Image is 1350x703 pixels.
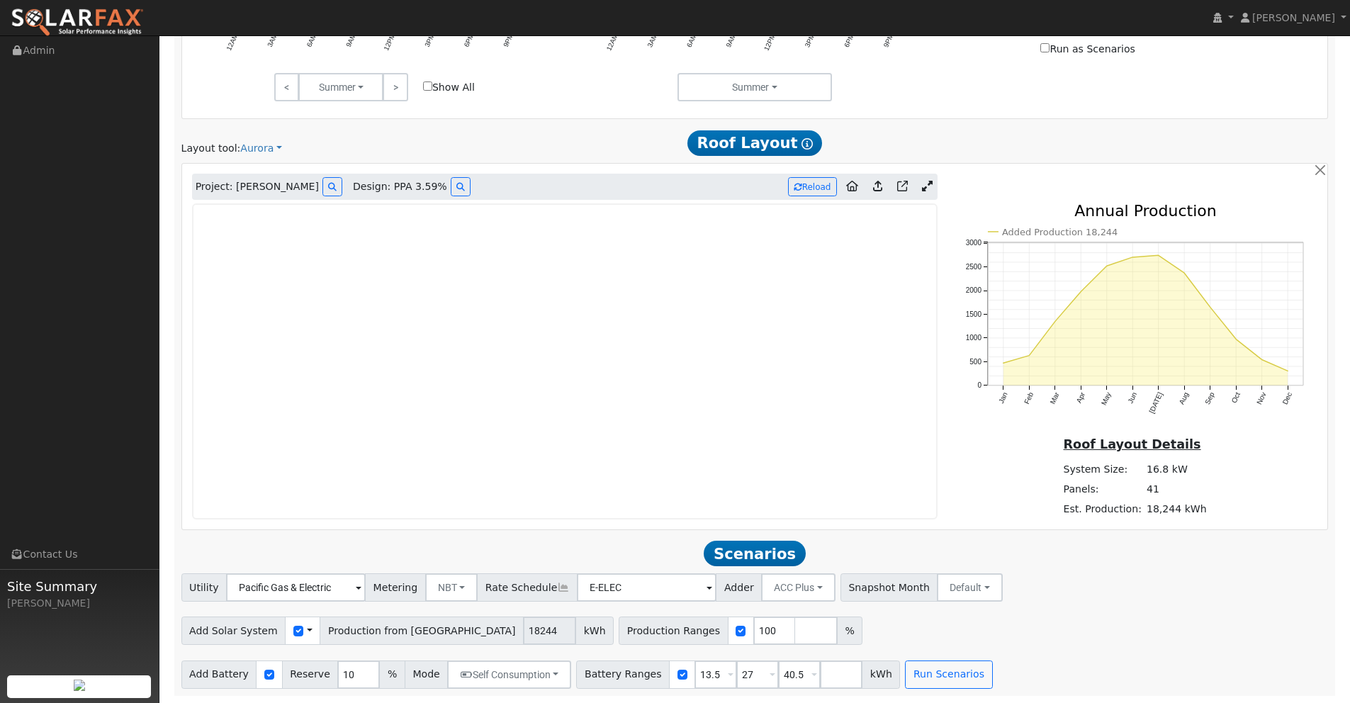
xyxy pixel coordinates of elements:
text: 9PM [502,32,514,48]
text: Annual Production [1074,202,1217,220]
span: Mode [405,660,448,689]
td: 16.8 kW [1144,459,1209,479]
text: 9AM [724,32,737,48]
text: 1000 [966,334,982,342]
span: Snapshot Month [840,573,938,602]
text: Mar [1048,391,1061,406]
text: 6AM [685,32,698,48]
a: > [383,73,407,101]
text: 3PM [423,32,436,48]
text: Added Production 18,244 [1002,227,1118,237]
label: Show All [423,80,475,95]
text: 6AM [305,32,317,48]
img: retrieve [74,680,85,691]
span: Battery Ranges [576,660,670,689]
button: Default [937,573,1003,602]
input: Select a Rate Schedule [577,573,716,602]
img: SolarFax [11,8,144,38]
text: Dec [1281,391,1293,406]
text: 3000 [966,240,982,247]
i: Show Help [801,138,813,150]
span: Adder [716,573,762,602]
span: Rate Schedule [477,573,578,602]
circle: onclick="" [1130,254,1135,260]
text: 12AM [225,32,240,51]
input: Select a Utility [226,573,366,602]
text: Apr [1075,391,1087,405]
button: Run Scenarios [905,660,992,689]
a: Upload consumption to Aurora project [867,176,888,198]
span: kWh [575,617,614,645]
input: Run as Scenarios [1040,43,1050,52]
text: 9PM [882,32,895,48]
circle: onclick="" [1156,253,1161,259]
text: Sep [1203,391,1216,406]
circle: onclick="" [1104,264,1110,269]
text: 1500 [966,310,982,318]
text: 3AM [266,32,279,48]
span: Layout tool: [181,142,241,154]
text: 2000 [966,287,982,295]
circle: onclick="" [1208,305,1213,310]
span: Design: PPA 3.59% [353,179,447,194]
circle: onclick="" [1078,289,1084,295]
td: System Size: [1061,459,1144,479]
text: 0 [977,382,981,390]
button: NBT [425,573,478,602]
text: 3PM [804,32,816,48]
span: Utility [181,573,227,602]
button: Reload [788,177,837,196]
span: % [837,617,862,645]
span: Add Solar System [181,617,286,645]
text: 9AM [344,32,357,48]
span: Reserve [282,660,339,689]
span: [PERSON_NAME] [1252,12,1335,23]
text: Aug [1178,391,1190,406]
text: 6PM [463,32,476,48]
button: ACC Plus [761,573,836,602]
text: 500 [969,358,981,366]
span: Production Ranges [619,617,728,645]
td: 18,244 kWh [1144,500,1209,519]
span: Project: [PERSON_NAME] [196,179,319,194]
span: Site Summary [7,577,152,596]
button: Summer [298,73,383,101]
button: Summer [677,73,833,101]
span: % [379,660,405,689]
a: Open in Aurora [891,176,913,198]
text: 12PM [763,32,777,51]
text: [DATE] [1148,391,1164,415]
circle: onclick="" [1001,361,1006,366]
text: Oct [1230,391,1242,405]
circle: onclick="" [1285,369,1290,374]
u: Roof Layout Details [1064,437,1201,451]
td: 41 [1144,480,1209,500]
input: Show All [423,81,432,91]
circle: onclick="" [1026,353,1032,359]
span: Metering [365,573,426,602]
span: Production from [GEOGRAPHIC_DATA] [320,617,524,645]
text: May [1100,391,1113,407]
circle: onclick="" [1052,319,1058,325]
a: Aurora to Home [840,176,864,198]
span: Scenarios [704,541,805,566]
text: 12AM [605,32,620,51]
text: 12PM [382,32,397,51]
button: Self Consumption [447,660,571,689]
td: Panels: [1061,480,1144,500]
a: Expand Aurora window [917,176,938,198]
span: kWh [862,660,900,689]
text: 2500 [966,263,982,271]
circle: onclick="" [1259,357,1265,363]
label: Run as Scenarios [1040,42,1135,57]
span: Add Battery [181,660,257,689]
text: Feb [1023,391,1035,406]
div: [PERSON_NAME] [7,596,152,611]
text: Jan [997,391,1009,405]
span: Roof Layout [687,130,823,156]
circle: onclick="" [1181,271,1187,276]
circle: onclick="" [1233,337,1239,342]
text: Jun [1126,391,1138,405]
a: Aurora [240,141,282,156]
text: 3AM [646,32,658,48]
